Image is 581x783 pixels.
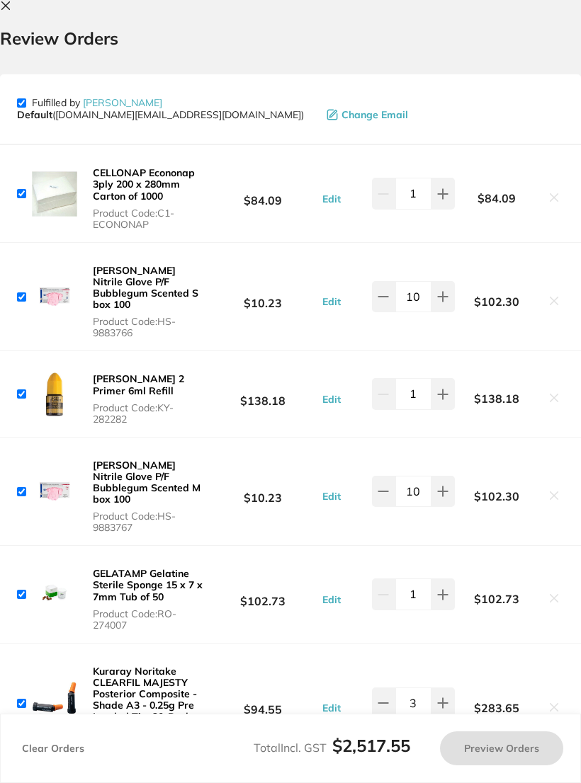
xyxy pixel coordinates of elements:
button: Change Email [322,108,431,121]
button: [PERSON_NAME] Nitrile Glove P/F Bubblegum Scented S box 100 Product Code:HS-9883766 [89,264,208,340]
button: Preview Orders [440,731,563,765]
span: customer.care@henryschein.com.au [17,109,304,120]
button: CELLONAP Econonap 3ply 200 x 280mm Carton of 1000 Product Code:C1-ECONONAP [89,166,208,230]
b: $84.09 [455,192,538,205]
button: Clear Orders [18,731,89,765]
b: $138.18 [455,392,538,405]
button: [PERSON_NAME] 2 Primer 6ml Refill Product Code:KY-282282 [89,372,208,425]
b: $10.23 [208,284,317,310]
b: $283.65 [455,702,538,714]
b: $102.30 [455,490,538,503]
b: CELLONAP Econonap 3ply 200 x 280mm Carton of 1000 [93,166,195,202]
b: $2,517.55 [332,735,410,756]
img: d3dpemthMw [32,274,77,319]
img: ejgxNDNpZQ [32,572,77,617]
button: Edit [318,593,345,606]
img: aXMzdjNiZA [32,680,77,726]
button: Edit [318,702,345,714]
span: Product Code: RO-274007 [93,608,204,631]
b: Default [17,108,52,121]
img: MzBjaDFocQ [32,171,77,217]
span: Change Email [342,109,408,120]
b: $102.30 [455,295,538,308]
span: Product Code: HS-9883767 [93,510,204,533]
b: $94.55 [208,690,317,716]
b: [PERSON_NAME] Nitrile Glove P/F Bubblegum Scented S box 100 [93,264,198,311]
span: Product Code: HS-9883766 [93,316,204,338]
a: [PERSON_NAME] [83,96,162,109]
button: Kuraray Noritake CLEARFIL MAJESTY Posterior Composite - Shade A3 - 0.25g Pre Loaded Tip, 20-Pack ... [89,665,208,752]
b: GELATAMP Gelatine Sterile Sponge 15 x 7 x 7mm Tub of 50 [93,567,203,602]
b: $138.18 [208,381,317,407]
img: YW5uaWhtbA [32,469,77,514]
b: [PERSON_NAME] Nitrile Glove P/F Bubblegum Scented M box 100 [93,459,201,505]
b: $84.09 [208,181,317,207]
p: Fulfilled by [32,97,162,108]
img: dnRudndvbw [32,372,77,417]
span: Product Code: C1-ECONONAP [93,207,204,230]
b: $102.73 [455,593,538,605]
button: [PERSON_NAME] Nitrile Glove P/F Bubblegum Scented M box 100 Product Code:HS-9883767 [89,459,208,535]
button: Edit [318,193,345,205]
button: GELATAMP Gelatine Sterile Sponge 15 x 7 x 7mm Tub of 50 Product Code:RO-274007 [89,567,208,631]
span: Product Code: KY-282282 [93,402,204,425]
button: Edit [318,490,345,503]
b: $102.73 [208,581,317,607]
button: Edit [318,295,345,308]
b: $10.23 [208,479,317,505]
button: Edit [318,393,345,406]
b: [PERSON_NAME] 2 Primer 6ml Refill [93,372,184,396]
b: Kuraray Noritake CLEARFIL MAJESTY Posterior Composite - Shade A3 - 0.25g Pre Loaded Tip, 20-Pack [93,665,197,723]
